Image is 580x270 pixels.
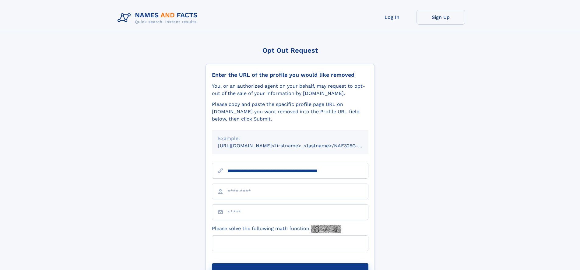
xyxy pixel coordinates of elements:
small: [URL][DOMAIN_NAME]<firstname>_<lastname>/NAF325G-xxxxxxxx [218,143,380,149]
a: Sign Up [417,10,465,25]
a: Log In [368,10,417,25]
div: Please copy and paste the specific profile page URL on [DOMAIN_NAME] you want removed into the Pr... [212,101,368,123]
div: You, or an authorized agent on your behalf, may request to opt-out of the sale of your informatio... [212,82,368,97]
div: Opt Out Request [206,47,375,54]
img: Logo Names and Facts [115,10,203,26]
div: Enter the URL of the profile you would like removed [212,72,368,78]
div: Example: [218,135,362,142]
label: Please solve the following math function: [212,225,341,233]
